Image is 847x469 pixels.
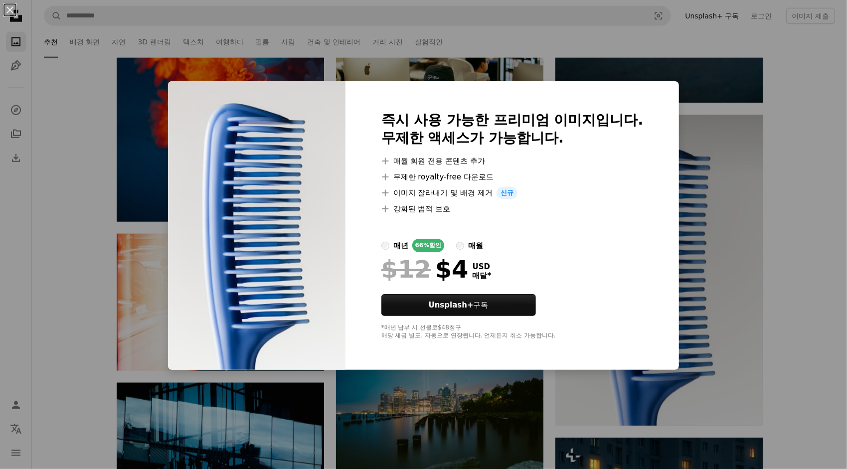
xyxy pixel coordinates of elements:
span: USD [473,262,492,271]
li: 이미지 잘라내기 및 배경 제거 [381,187,644,199]
li: 매월 회원 전용 콘텐츠 추가 [381,155,644,167]
li: 무제한 royalty-free 다운로드 [381,171,644,183]
li: 강화된 법적 보호 [381,203,644,215]
span: $12 [381,256,431,282]
div: 매월 [468,240,483,252]
span: 신규 [497,187,517,199]
img: premium_photo-1758633868437-cf9c0e2a8186 [168,81,345,370]
button: Unsplash+구독 [381,294,536,316]
input: 매년66%할인 [381,242,389,250]
div: 매년 [393,240,408,252]
div: 66% 할인 [412,239,445,252]
h2: 즉시 사용 가능한 프리미엄 이미지입니다. 무제한 액세스가 가능합니다. [381,111,644,147]
input: 매월 [456,242,464,250]
div: *매년 납부 시 선불로 $48 청구 해당 세금 별도. 자동으로 연장됩니다. 언제든지 취소 가능합니다. [381,324,644,340]
strong: Unsplash+ [429,301,474,310]
div: $4 [381,256,469,282]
